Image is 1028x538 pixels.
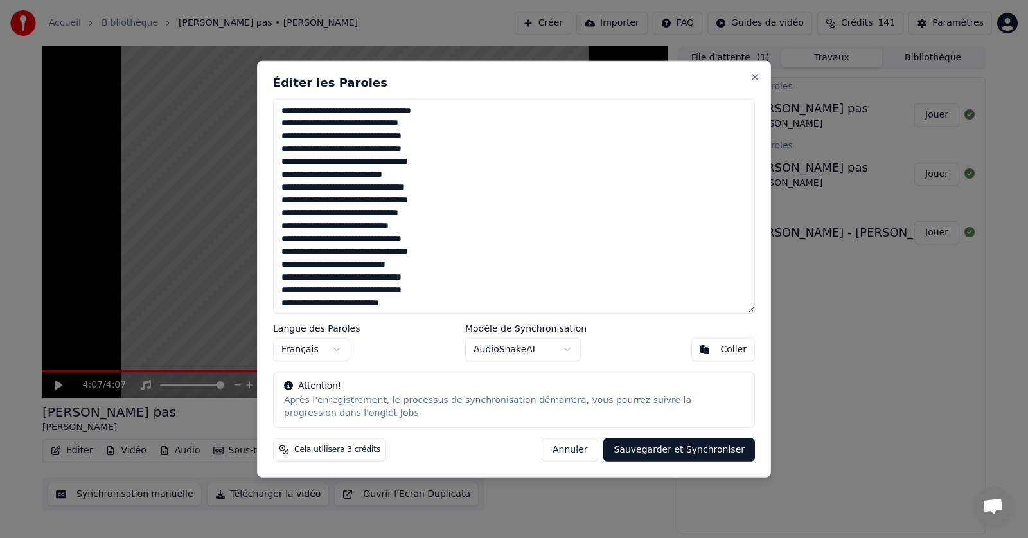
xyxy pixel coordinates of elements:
label: Langue des Paroles [273,324,360,333]
div: Coller [720,343,747,356]
button: Coller [691,338,755,361]
span: Cela utilisera 3 crédits [294,445,380,455]
h2: Éditer les Paroles [273,76,755,88]
div: Après l'enregistrement, le processus de synchronisation démarrera, vous pourrez suivre la progres... [284,394,744,420]
label: Modèle de Synchronisation [465,324,587,333]
button: Sauvegarder et Synchroniser [603,438,755,462]
div: Attention! [284,380,744,393]
button: Annuler [542,438,598,462]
